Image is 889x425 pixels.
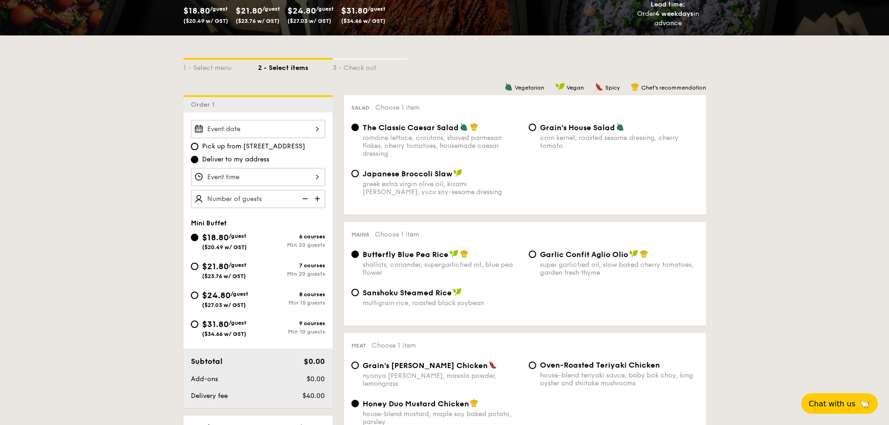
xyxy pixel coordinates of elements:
[540,250,628,259] span: Garlic Confit Aglio Olio
[371,341,416,349] span: Choose 1 item
[191,292,198,299] input: $24.80/guest($27.03 w/ GST)8 coursesMin 15 guests
[311,190,325,208] img: icon-add.58712e84.svg
[540,134,699,150] div: corn kernel, roasted sesame dressing, cherry tomato
[191,156,198,163] input: Deliver to my address
[631,83,639,91] img: icon-chef-hat.a58ddaea.svg
[236,6,262,16] span: $21.80
[453,288,462,296] img: icon-vegan.f8ff3823.svg
[351,124,359,131] input: The Classic Caesar Saladromaine lettuce, croutons, shaved parmesan flakes, cherry tomatoes, house...
[191,234,198,241] input: $18.80/guest($20.49 w/ GST)6 coursesMin 20 guests
[258,233,325,240] div: 6 courses
[363,361,488,370] span: Grain's [PERSON_NAME] Chicken
[258,242,325,248] div: Min 20 guests
[363,123,459,132] span: The Classic Caesar Salad
[641,84,706,91] span: Chef's recommendation
[202,273,246,279] span: ($23.76 w/ GST)
[202,331,246,337] span: ($34.66 w/ GST)
[529,251,536,258] input: Garlic Confit Aglio Oliosuper garlicfied oil, slow baked cherry tomatoes, garden fresh thyme
[460,123,468,131] img: icon-vegetarian.fe4039eb.svg
[258,320,325,327] div: 9 courses
[191,168,325,186] input: Event time
[368,6,385,12] span: /guest
[258,60,333,73] div: 2 - Select items
[258,271,325,277] div: Min 20 guests
[453,169,462,177] img: icon-vegan.f8ff3823.svg
[258,300,325,306] div: Min 15 guests
[363,134,521,158] div: romaine lettuce, croutons, shaved parmesan flakes, cherry tomatoes, housemade caesar dressing
[651,0,685,8] span: Lead time:
[375,104,420,111] span: Choose 1 item
[229,262,246,268] span: /guest
[595,83,603,91] img: icon-spicy.37a8142b.svg
[191,392,228,400] span: Delivery fee
[529,124,536,131] input: Grain's House Saladcorn kernel, roasted sesame dressing, cherry tomato
[258,328,325,335] div: Min 10 guests
[287,18,331,24] span: ($27.03 w/ GST)
[351,105,370,111] span: Salad
[202,261,229,272] span: $21.80
[449,250,459,258] img: icon-vegan.f8ff3823.svg
[801,393,878,414] button: Chat with us🦙
[191,357,223,366] span: Subtotal
[363,299,521,307] div: multigrain rice, roasted black soybean
[191,320,198,328] input: $31.80/guest($34.66 w/ GST)9 coursesMin 10 guests
[859,398,870,409] span: 🦙
[351,400,359,407] input: Honey Duo Mustard Chickenhouse-blend mustard, maple soy baked potato, parsley
[351,231,369,238] span: Mains
[297,190,311,208] img: icon-reduce.1d2dbef1.svg
[191,143,198,150] input: Pick up from [STREET_ADDRESS]
[202,290,231,300] span: $24.80
[540,361,660,369] span: Oven-Roasted Teriyaki Chicken
[616,123,624,131] img: icon-vegetarian.fe4039eb.svg
[316,6,334,12] span: /guest
[626,9,710,28] div: Order in advance
[304,357,325,366] span: $0.00
[202,155,269,164] span: Deliver to my address
[351,251,359,258] input: Butterfly Blue Pea Riceshallots, coriander, supergarlicfied oil, blue pea flower
[191,263,198,270] input: $21.80/guest($23.76 w/ GST)7 coursesMin 20 guests
[351,362,359,369] input: Grain's [PERSON_NAME] Chickennyonya [PERSON_NAME], masala powder, lemongrass
[363,261,521,277] div: shallots, coriander, supergarlicfied oil, blue pea flower
[470,399,478,407] img: icon-chef-hat.a58ddaea.svg
[191,120,325,138] input: Event date
[307,375,325,383] span: $0.00
[629,250,638,258] img: icon-vegan.f8ff3823.svg
[363,169,452,178] span: Japanese Broccoli Slaw
[236,18,280,24] span: ($23.76 w/ GST)
[258,262,325,269] div: 7 courses
[351,342,366,349] span: Meat
[351,289,359,296] input: Sanshoku Steamed Ricemultigrain rice, roasted black soybean
[333,60,407,73] div: 3 - Check out
[191,375,218,383] span: Add-ons
[229,233,246,239] span: /guest
[470,123,478,131] img: icon-chef-hat.a58ddaea.svg
[202,244,247,251] span: ($20.49 w/ GST)
[555,83,565,91] img: icon-vegan.f8ff3823.svg
[540,123,615,132] span: Grain's House Salad
[210,6,228,12] span: /guest
[655,10,693,18] strong: 4 weekdays
[202,302,246,308] span: ($27.03 w/ GST)
[363,180,521,196] div: greek extra virgin olive oil, kizami [PERSON_NAME], yuzu soy-sesame dressing
[351,170,359,177] input: Japanese Broccoli Slawgreek extra virgin olive oil, kizami [PERSON_NAME], yuzu soy-sesame dressing
[183,6,210,16] span: $18.80
[202,232,229,243] span: $18.80
[191,219,227,227] span: Mini Buffet
[809,399,855,408] span: Chat with us
[262,6,280,12] span: /guest
[341,6,368,16] span: $31.80
[489,361,497,369] img: icon-spicy.37a8142b.svg
[341,18,385,24] span: ($34.66 w/ GST)
[229,320,246,326] span: /guest
[605,84,620,91] span: Spicy
[183,18,228,24] span: ($20.49 w/ GST)
[363,288,452,297] span: Sanshoku Steamed Rice
[202,319,229,329] span: $31.80
[191,190,325,208] input: Number of guests
[363,399,469,408] span: Honey Duo Mustard Chicken
[183,60,258,73] div: 1 - Select menu
[640,250,648,258] img: icon-chef-hat.a58ddaea.svg
[540,371,699,387] div: house-blend teriyaki sauce, baby bok choy, king oyster and shiitake mushrooms
[515,84,544,91] span: Vegetarian
[363,250,448,259] span: Butterfly Blue Pea Rice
